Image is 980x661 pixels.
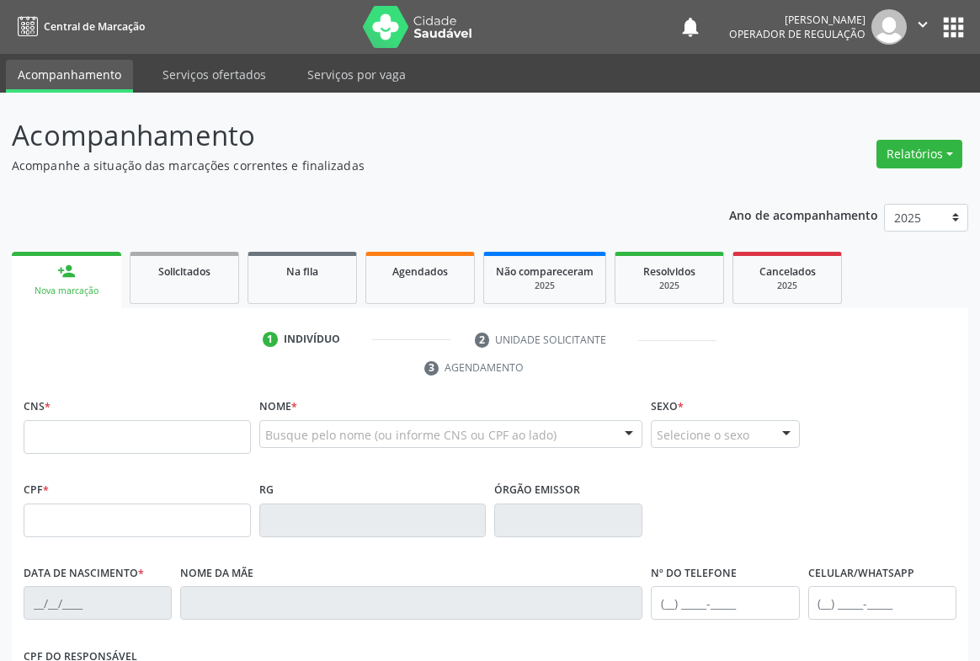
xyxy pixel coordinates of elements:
div: 2025 [745,280,829,292]
p: Acompanhamento [12,115,681,157]
input: (__) _____-_____ [808,586,956,620]
img: img [871,9,907,45]
label: Sexo [651,394,684,420]
span: Busque pelo nome (ou informe CNS ou CPF ao lado) [265,426,557,444]
span: Selecione o sexo [657,426,749,444]
label: CNS [24,394,51,420]
button:  [907,9,939,45]
span: Operador de regulação [729,27,865,41]
label: RG [259,477,274,504]
button: apps [939,13,968,42]
span: Resolvidos [643,264,695,279]
span: Agendados [392,264,448,279]
div: Indivíduo [284,332,340,347]
label: Celular/WhatsApp [808,561,914,587]
div: person_add [57,262,76,280]
p: Acompanhe a situação das marcações correntes e finalizadas [12,157,681,174]
a: Central de Marcação [12,13,145,40]
label: Nome da mãe [180,561,253,587]
input: __/__/____ [24,586,172,620]
div: Nova marcação [24,285,109,297]
div: 1 [263,332,278,347]
label: Data de nascimento [24,561,144,587]
div: 2025 [627,280,711,292]
div: [PERSON_NAME] [729,13,865,27]
button: Relatórios [876,140,962,168]
span: Não compareceram [496,264,594,279]
label: Nº do Telefone [651,561,737,587]
span: Central de Marcação [44,19,145,34]
input: (__) _____-_____ [651,586,799,620]
a: Serviços por vaga [296,60,418,89]
div: 2025 [496,280,594,292]
label: Nome [259,394,297,420]
p: Ano de acompanhamento [729,204,878,225]
span: Solicitados [158,264,210,279]
label: Órgão emissor [494,477,580,504]
button: notifications [679,15,702,39]
a: Serviços ofertados [151,60,278,89]
i:  [913,15,932,34]
label: CPF [24,477,49,504]
a: Acompanhamento [6,60,133,93]
span: Na fila [286,264,318,279]
span: Cancelados [759,264,816,279]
